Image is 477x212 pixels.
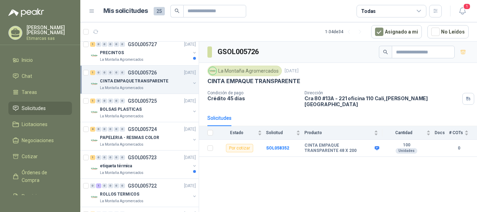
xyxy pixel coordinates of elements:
[8,166,72,187] a: Órdenes de Compra
[226,144,253,152] div: Por cotizar
[128,127,157,132] p: GSOL005724
[128,183,157,188] p: GSOL005722
[304,90,460,95] p: Dirección
[207,95,299,101] p: Crédito 45 días
[266,146,289,151] a: SOL058352
[120,183,125,188] div: 0
[114,42,119,47] div: 0
[218,46,260,57] h3: GSOL005726
[304,126,382,140] th: Producto
[8,118,72,131] a: Licitaciones
[22,120,47,128] span: Licitaciones
[108,155,113,160] div: 0
[285,68,299,74] p: [DATE]
[8,86,72,99] a: Tareas
[108,183,113,188] div: 0
[100,78,168,85] p: CINTA EMPAQUE TRANSPARENTE
[90,80,98,88] img: Company Logo
[90,153,197,176] a: 1 0 0 0 0 0 GSOL005723[DATE] Company Logoetiqueta térmicaLa Montaña Agromercados
[8,190,72,203] a: Remisiones
[361,7,376,15] div: Todas
[22,169,65,184] span: Órdenes de Compra
[209,67,217,75] img: Company Logo
[108,127,113,132] div: 0
[8,134,72,147] a: Negociaciones
[100,85,144,91] p: La Montaña Agromercados
[100,134,159,141] p: PAPELERIA - RESMAS COLOR
[102,98,107,103] div: 0
[304,95,460,107] p: Cra 80 #13A - 221 oficina 110 Cali , [PERSON_NAME][GEOGRAPHIC_DATA]
[8,70,72,83] a: Chat
[8,8,44,17] img: Logo peakr
[90,165,98,173] img: Company Logo
[90,183,95,188] div: 0
[102,42,107,47] div: 0
[100,106,142,113] p: BOLSAS PLASTICAS
[175,8,179,13] span: search
[90,136,98,145] img: Company Logo
[207,66,282,76] div: La Montaña Agromercados
[120,70,125,75] div: 0
[396,148,417,154] div: Unidades
[100,163,132,169] p: etiqueta térmica
[184,126,196,133] p: [DATE]
[90,40,197,63] a: 1 0 0 0 0 0 GSOL005727[DATE] Company LogoPRECINTOSLa Montaña Agromercados
[449,130,463,135] span: # COTs
[22,88,37,96] span: Tareas
[108,98,113,103] div: 0
[90,51,98,60] img: Company Logo
[100,57,144,63] p: La Montaña Agromercados
[114,70,119,75] div: 0
[435,126,449,140] th: Docs
[128,98,157,103] p: GSOL005725
[120,98,125,103] div: 0
[90,98,95,103] div: 1
[427,25,469,38] button: No Leídos
[128,70,157,75] p: GSOL005726
[22,56,33,64] span: Inicio
[96,42,101,47] div: 0
[100,142,144,147] p: La Montaña Agromercados
[207,114,232,122] div: Solicitudes
[120,42,125,47] div: 0
[383,50,388,54] span: search
[207,90,299,95] p: Condición de pago
[90,42,95,47] div: 1
[102,127,107,132] div: 0
[120,127,125,132] div: 0
[463,3,471,10] span: 1
[325,26,366,37] div: 1 - 34 de 34
[96,127,101,132] div: 0
[96,98,101,103] div: 0
[128,42,157,47] p: GSOL005727
[90,70,95,75] div: 1
[22,72,32,80] span: Chat
[22,137,54,144] span: Negociaciones
[100,170,144,176] p: La Montaña Agromercados
[90,97,197,119] a: 1 0 0 0 0 0 GSOL005725[DATE] Company LogoBOLSAS PLASTICASLa Montaña Agromercados
[207,78,300,85] p: CINTA EMPAQUE TRANSPARENTE
[8,102,72,115] a: Solicitudes
[100,114,144,119] p: La Montaña Agromercados
[184,154,196,161] p: [DATE]
[8,53,72,67] a: Inicio
[371,25,422,38] button: Asignado a mi
[114,127,119,132] div: 0
[96,183,101,188] div: 1
[120,155,125,160] div: 0
[154,7,165,15] span: 25
[217,130,256,135] span: Estado
[103,6,148,16] h1: Mis solicitudes
[102,155,107,160] div: 0
[102,70,107,75] div: 0
[449,126,477,140] th: # COTs
[100,198,144,204] p: La Montaña Agromercados
[266,130,295,135] span: Solicitud
[96,155,101,160] div: 0
[90,127,95,132] div: 4
[96,70,101,75] div: 0
[382,142,431,148] b: 100
[128,155,157,160] p: GSOL005723
[184,41,196,48] p: [DATE]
